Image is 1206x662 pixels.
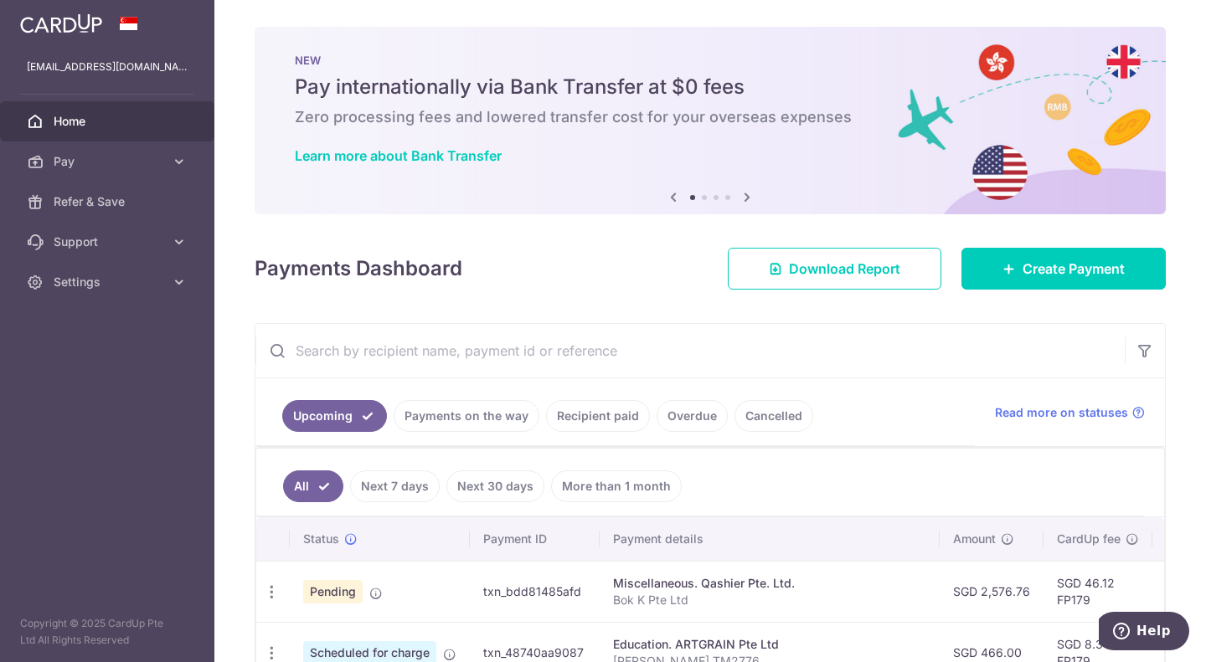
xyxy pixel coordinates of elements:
h6: Zero processing fees and lowered transfer cost for your overseas expenses [295,107,1126,127]
a: More than 1 month [551,470,682,502]
a: Download Report [728,248,941,290]
a: Upcoming [282,400,387,432]
p: Bok K Pte Ltd [613,592,926,608]
span: Download Report [789,259,900,279]
div: Miscellaneous. Qashier Pte. Ltd. [613,575,926,592]
td: txn_bdd81485afd [470,561,600,622]
th: Payment ID [470,517,600,561]
div: Education. ARTGRAIN Pte Ltd [613,636,926,653]
a: Learn more about Bank Transfer [295,147,502,164]
a: Read more on statuses [995,404,1145,421]
span: Read more on statuses [995,404,1128,421]
h5: Pay internationally via Bank Transfer at $0 fees [295,74,1126,100]
input: Search by recipient name, payment id or reference [255,324,1125,377]
span: Create Payment [1023,259,1125,279]
span: Refer & Save [54,193,164,210]
span: Pay [54,153,164,170]
h4: Payments Dashboard [255,254,462,284]
span: Support [54,233,164,250]
a: All [283,470,343,502]
span: CardUp fee [1057,531,1121,547]
a: Overdue [657,400,728,432]
td: SGD 46.12 FP179 [1044,561,1152,622]
p: NEW [295,54,1126,67]
th: Payment details [600,517,940,561]
span: Pending [303,580,363,603]
a: Cancelled [734,400,813,432]
a: Recipient paid [546,400,650,432]
img: Bank transfer banner [255,27,1166,214]
span: Home [54,113,164,130]
span: Amount [953,531,996,547]
img: CardUp [20,13,102,33]
span: Status [303,531,339,547]
iframe: Opens a widget where you can find more information [1099,612,1189,654]
a: Next 7 days [350,470,440,502]
p: [EMAIL_ADDRESS][DOMAIN_NAME] [27,59,188,75]
a: Next 30 days [446,470,544,502]
a: Create Payment [961,248,1166,290]
span: Settings [54,274,164,290]
a: Payments on the way [394,400,539,432]
td: SGD 2,576.76 [940,561,1044,622]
